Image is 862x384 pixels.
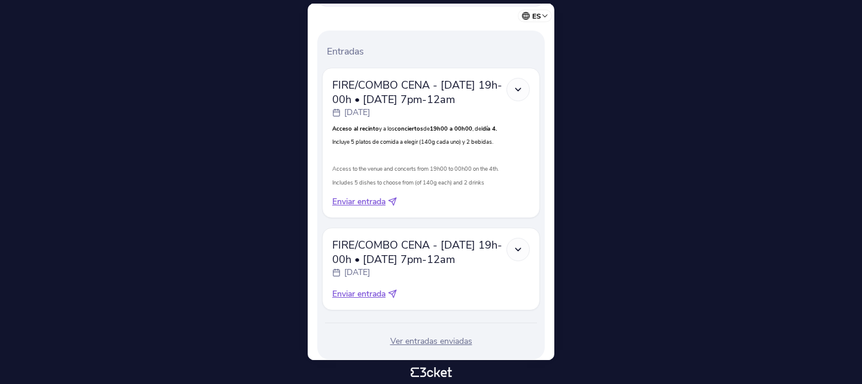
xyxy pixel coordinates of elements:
[332,165,499,173] span: Access to the venue and concerts from 19h00 to 00h00 on the 4th.
[344,267,370,279] p: [DATE]
[430,125,472,132] strong: 19h00 a 00h00
[472,125,482,132] span: , del
[394,125,423,132] strong: conciertos
[322,335,540,347] div: Ver entradas enviadas
[332,179,484,186] span: Includes 5 dishes to choose from (of 140g each) and 2 drinks
[482,125,497,132] strong: día 4.
[332,288,386,300] span: Enviar entrada
[379,125,394,132] span: y a los
[332,238,506,267] span: FIRE/COMBO CENA - [DATE] 19h-00h • [DATE] 7pm-12am
[332,125,379,132] strong: Acceso al recinto
[327,45,540,58] p: Entradas
[423,125,430,132] span: de
[332,138,493,146] span: Incluye 5 platos de comida a elegir (140g cada uno) y 2 bebidas.
[344,107,370,119] p: [DATE]
[332,78,506,107] span: FIRE/COMBO CENA - [DATE] 19h-00h • [DATE] 7pm-12am
[332,196,386,208] span: Enviar entrada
